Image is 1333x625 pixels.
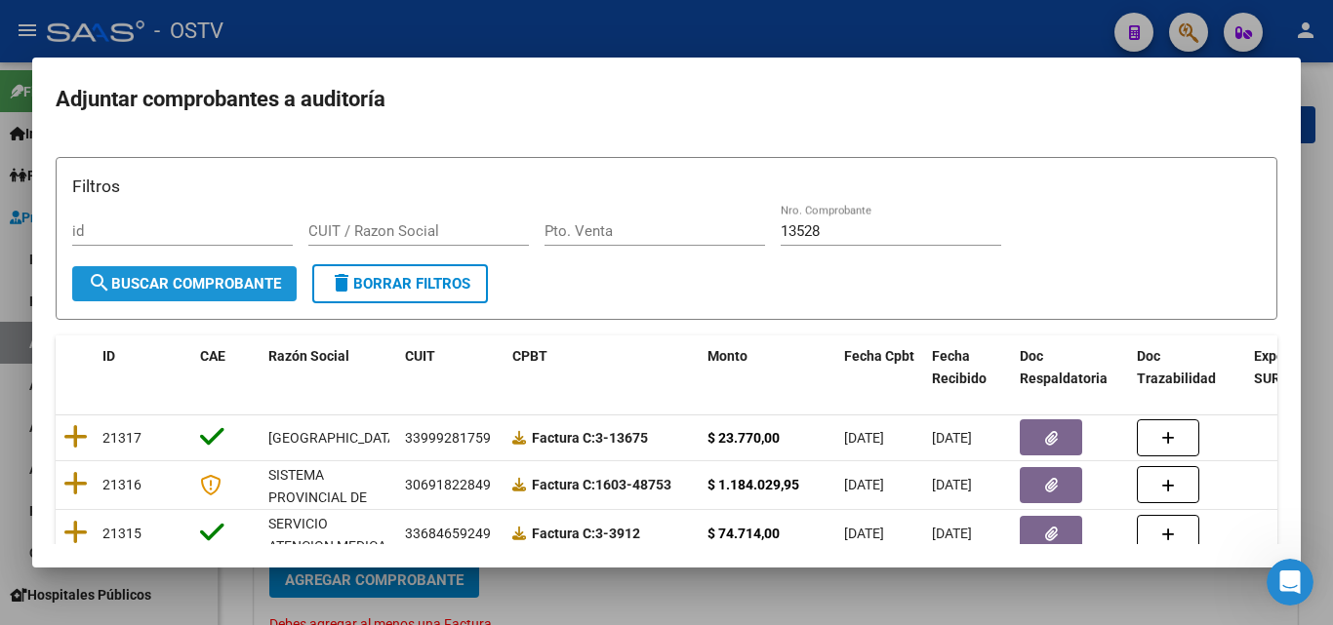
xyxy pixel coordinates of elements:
iframe: Intercom live chat [1267,559,1313,605]
span: Factura C: [532,430,595,446]
strong: $ 74.714,00 [707,526,780,541]
span: Fecha Recibido [932,348,987,386]
datatable-header-cell: Doc Trazabilidad [1129,335,1246,400]
datatable-header-cell: CAE [192,335,261,400]
datatable-header-cell: Fecha Cpbt [836,335,924,400]
datatable-header-cell: Doc Respaldatoria [1012,335,1129,400]
span: Doc Respaldatoria [1020,348,1108,386]
datatable-header-cell: ID [95,335,192,400]
span: [DATE] [932,477,972,492]
div: SERVICIO ATENCION MEDICA COMUNIDAD ROLDAN [268,513,389,602]
button: Borrar Filtros [312,264,488,303]
span: [DATE] [932,526,972,541]
strong: 1603-48753 [532,477,671,492]
span: Fecha Cpbt [844,348,914,364]
strong: 3-13675 [532,430,648,446]
span: CUIT [405,348,435,364]
strong: $ 23.770,00 [707,430,780,446]
span: CAE [200,348,225,364]
span: CPBT [512,348,547,364]
span: [DATE] [844,477,884,492]
span: 21317 [102,430,141,446]
span: 21316 [102,477,141,492]
mat-icon: delete [330,271,353,294]
div: [GEOGRAPHIC_DATA] [268,427,400,449]
span: 33999281759 [405,430,491,446]
span: Razón Social [268,348,349,364]
h2: Adjuntar comprobantes a auditoría [56,81,1277,118]
datatable-header-cell: Monto [700,335,836,400]
datatable-header-cell: CUIT [397,335,505,400]
span: 30691822849 [405,477,491,492]
span: [DATE] [844,526,884,541]
span: Buscar Comprobante [88,275,281,293]
span: Doc Trazabilidad [1137,348,1216,386]
datatable-header-cell: Razón Social [261,335,397,400]
span: Factura C: [532,526,595,541]
datatable-header-cell: CPBT [505,335,700,400]
mat-icon: search [88,271,111,294]
span: [DATE] [932,430,972,446]
strong: 3-3912 [532,526,640,541]
strong: $ 1.184.029,95 [707,477,799,492]
span: 21315 [102,526,141,541]
button: Buscar Comprobante [72,266,297,301]
span: 33684659249 [405,526,491,541]
datatable-header-cell: Fecha Recibido [924,335,1012,400]
span: Monto [707,348,747,364]
span: Borrar Filtros [330,275,470,293]
h3: Filtros [72,174,1261,199]
span: [DATE] [844,430,884,446]
div: SISTEMA PROVINCIAL DE SALUD [268,464,389,530]
span: Factura C: [532,477,595,492]
span: ID [102,348,115,364]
